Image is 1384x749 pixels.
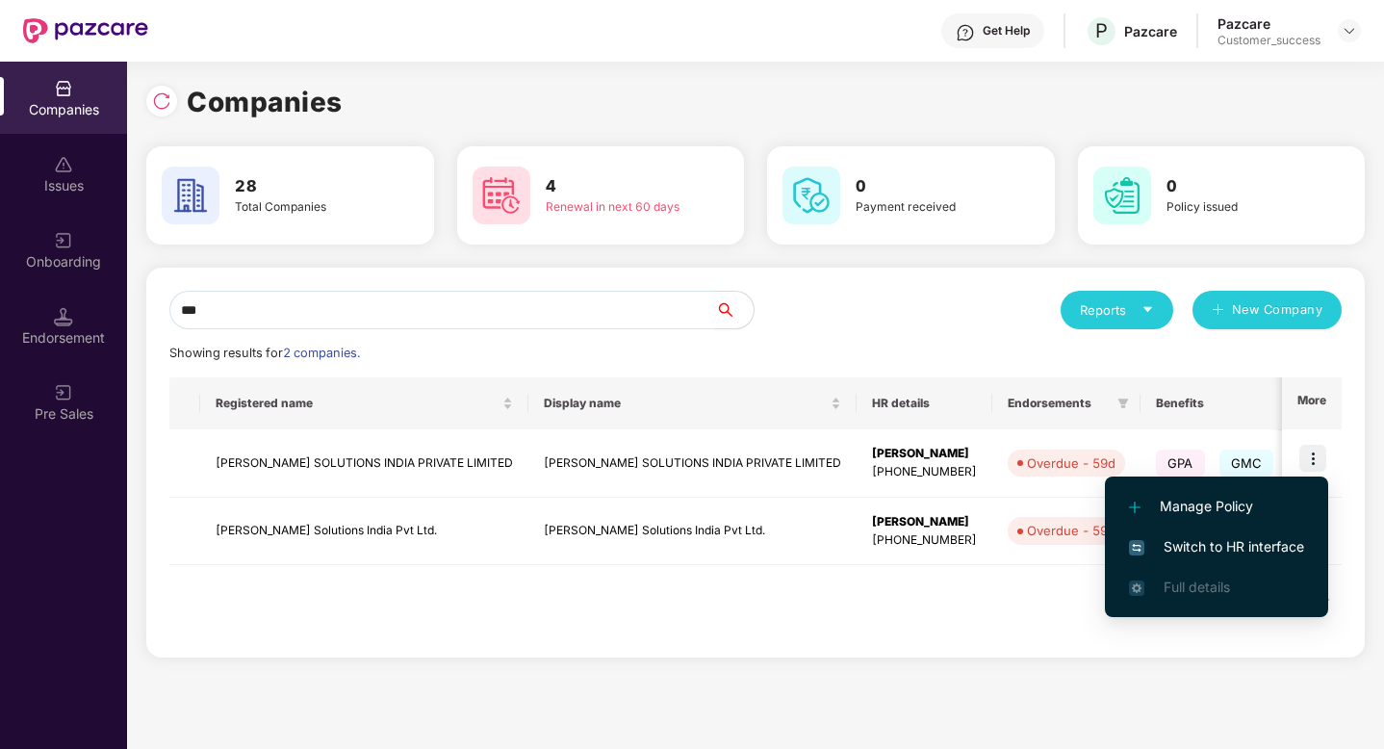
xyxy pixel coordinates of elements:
img: New Pazcare Logo [23,18,148,43]
span: Manage Policy [1129,496,1304,517]
h1: Companies [187,81,343,123]
div: [PHONE_NUMBER] [872,463,977,481]
button: plusNew Company [1192,291,1342,329]
div: [PHONE_NUMBER] [872,531,977,550]
img: svg+xml;base64,PHN2ZyB4bWxucz0iaHR0cDovL3d3dy53My5vcmcvMjAwMC9zdmciIHdpZHRoPSIxMi4yMDEiIGhlaWdodD... [1129,502,1141,513]
div: Overdue - 59d [1027,521,1115,540]
td: [PERSON_NAME] SOLUTIONS INDIA PRIVATE LIMITED [200,429,528,498]
span: Display name [544,396,827,411]
td: [PERSON_NAME] Solutions India Pvt Ltd. [200,498,528,566]
div: Reports [1080,300,1154,320]
img: svg+xml;base64,PHN2ZyB4bWxucz0iaHR0cDovL3d3dy53My5vcmcvMjAwMC9zdmciIHdpZHRoPSI2MCIgaGVpZ2h0PSI2MC... [473,167,530,224]
td: [PERSON_NAME] SOLUTIONS INDIA PRIVATE LIMITED [528,429,857,498]
button: search [714,291,755,329]
th: More [1282,377,1342,429]
span: Showing results for [169,346,360,360]
span: caret-down [1141,303,1154,316]
h3: 28 [235,174,378,199]
img: icon [1299,445,1326,472]
span: filter [1117,398,1129,409]
img: svg+xml;base64,PHN2ZyB4bWxucz0iaHR0cDovL3d3dy53My5vcmcvMjAwMC9zdmciIHdpZHRoPSI2MCIgaGVpZ2h0PSI2MC... [782,167,840,224]
div: Renewal in next 60 days [546,198,689,217]
th: HR details [857,377,992,429]
div: [PERSON_NAME] [872,513,977,531]
h3: 0 [1166,174,1310,199]
span: Full details [1164,579,1230,595]
span: 2 companies. [283,346,360,360]
span: search [714,302,754,318]
td: [PERSON_NAME] Solutions India Pvt Ltd. [528,498,857,566]
img: svg+xml;base64,PHN2ZyB4bWxucz0iaHR0cDovL3d3dy53My5vcmcvMjAwMC9zdmciIHdpZHRoPSI2MCIgaGVpZ2h0PSI2MC... [162,167,219,224]
img: svg+xml;base64,PHN2ZyB3aWR0aD0iMTQuNSIgaGVpZ2h0PSIxNC41IiB2aWV3Qm94PSIwIDAgMTYgMTYiIGZpbGw9Im5vbm... [54,307,73,326]
div: Pazcare [1217,14,1320,33]
img: svg+xml;base64,PHN2ZyB3aWR0aD0iMjAiIGhlaWdodD0iMjAiIHZpZXdCb3g9IjAgMCAyMCAyMCIgZmlsbD0ibm9uZSIgeG... [54,231,73,250]
img: svg+xml;base64,PHN2ZyB3aWR0aD0iMjAiIGhlaWdodD0iMjAiIHZpZXdCb3g9IjAgMCAyMCAyMCIgZmlsbD0ibm9uZSIgeG... [54,383,73,402]
img: svg+xml;base64,PHN2ZyBpZD0iSXNzdWVzX2Rpc2FibGVkIiB4bWxucz0iaHR0cDovL3d3dy53My5vcmcvMjAwMC9zdmciIH... [54,155,73,174]
div: Overdue - 59d [1027,453,1115,473]
span: Switch to HR interface [1129,536,1304,557]
div: Payment received [856,198,999,217]
img: svg+xml;base64,PHN2ZyB4bWxucz0iaHR0cDovL3d3dy53My5vcmcvMjAwMC9zdmciIHdpZHRoPSI2MCIgaGVpZ2h0PSI2MC... [1093,167,1151,224]
span: New Company [1232,300,1323,320]
div: Policy issued [1166,198,1310,217]
div: Get Help [983,23,1030,39]
div: [PERSON_NAME] [872,445,977,463]
h3: 0 [856,174,999,199]
div: Pazcare [1124,22,1177,40]
div: Customer_success [1217,33,1320,48]
span: P [1095,19,1108,42]
span: plus [1212,303,1224,319]
span: GPA [1156,450,1205,477]
span: Endorsements [1008,396,1110,411]
div: Total Companies [235,198,378,217]
img: svg+xml;base64,PHN2ZyB4bWxucz0iaHR0cDovL3d3dy53My5vcmcvMjAwMC9zdmciIHdpZHRoPSIxNiIgaGVpZ2h0PSIxNi... [1129,540,1144,555]
img: svg+xml;base64,PHN2ZyBpZD0iSGVscC0zMngzMiIgeG1sbnM9Imh0dHA6Ly93d3cudzMub3JnLzIwMDAvc3ZnIiB3aWR0aD... [956,23,975,42]
img: svg+xml;base64,PHN2ZyBpZD0iUmVsb2FkLTMyeDMyIiB4bWxucz0iaHR0cDovL3d3dy53My5vcmcvMjAwMC9zdmciIHdpZH... [152,91,171,111]
span: Registered name [216,396,499,411]
th: Display name [528,377,857,429]
img: svg+xml;base64,PHN2ZyBpZD0iQ29tcGFuaWVzIiB4bWxucz0iaHR0cDovL3d3dy53My5vcmcvMjAwMC9zdmciIHdpZHRoPS... [54,79,73,98]
h3: 4 [546,174,689,199]
span: GMC [1219,450,1274,477]
img: svg+xml;base64,PHN2ZyBpZD0iRHJvcGRvd24tMzJ4MzIiIHhtbG5zPSJodHRwOi8vd3d3LnczLm9yZy8yMDAwL3N2ZyIgd2... [1342,23,1357,39]
span: filter [1114,392,1133,415]
img: svg+xml;base64,PHN2ZyB4bWxucz0iaHR0cDovL3d3dy53My5vcmcvMjAwMC9zdmciIHdpZHRoPSIxNi4zNjMiIGhlaWdodD... [1129,581,1144,596]
th: Registered name [200,377,528,429]
th: Benefits [1141,377,1313,429]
